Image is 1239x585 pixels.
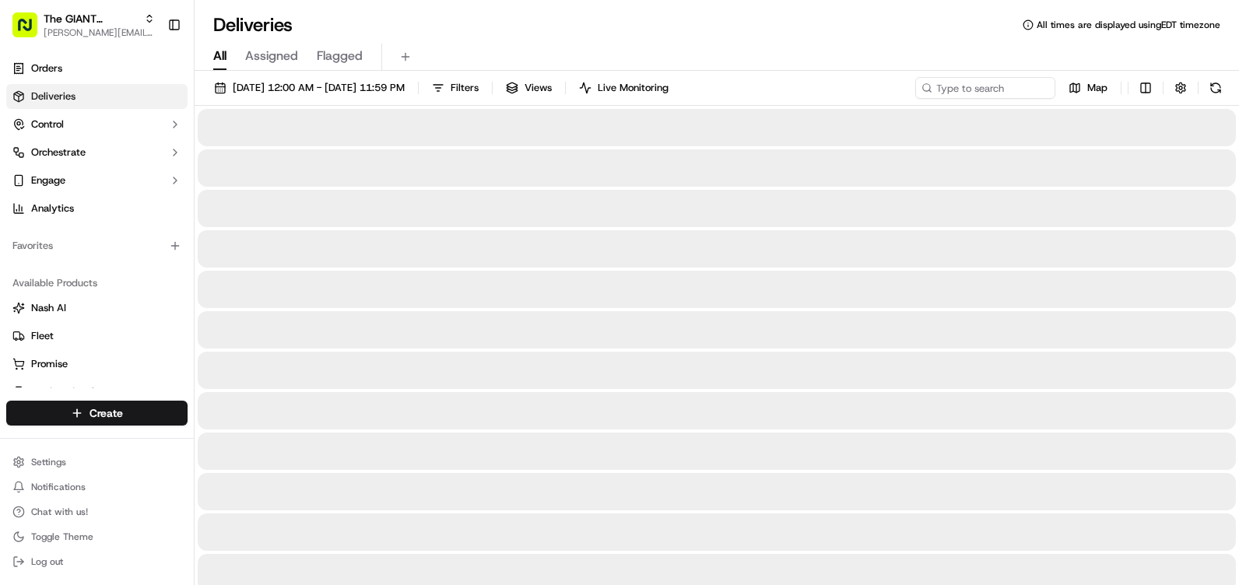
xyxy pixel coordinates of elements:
[6,140,188,165] button: Orchestrate
[6,526,188,548] button: Toggle Theme
[31,555,63,568] span: Log out
[915,77,1055,99] input: Type to search
[6,168,188,193] button: Engage
[31,117,64,131] span: Control
[1062,77,1114,99] button: Map
[598,81,669,95] span: Live Monitoring
[31,61,62,75] span: Orders
[6,296,188,321] button: Nash AI
[31,329,54,343] span: Fleet
[525,81,552,95] span: Views
[31,201,74,215] span: Analytics
[12,301,181,315] a: Nash AI
[12,385,181,399] a: Product Catalog
[6,56,188,81] a: Orders
[31,301,66,315] span: Nash AI
[6,451,188,473] button: Settings
[12,329,181,343] a: Fleet
[6,233,188,258] div: Favorites
[6,476,188,498] button: Notifications
[44,26,155,39] button: [PERSON_NAME][EMAIL_ADDRESS][PERSON_NAME][DOMAIN_NAME]
[31,357,68,371] span: Promise
[6,501,188,523] button: Chat with us!
[1087,81,1107,95] span: Map
[6,380,188,405] button: Product Catalog
[31,506,88,518] span: Chat with us!
[44,11,138,26] button: The GIANT Company
[213,47,226,65] span: All
[31,173,65,187] span: Engage
[6,84,188,109] a: Deliveries
[207,77,412,99] button: [DATE] 12:00 AM - [DATE] 11:59 PM
[12,357,181,371] a: Promise
[6,324,188,349] button: Fleet
[1037,19,1220,31] span: All times are displayed using EDT timezone
[6,6,161,44] button: The GIANT Company[PERSON_NAME][EMAIL_ADDRESS][PERSON_NAME][DOMAIN_NAME]
[213,12,293,37] h1: Deliveries
[245,47,298,65] span: Assigned
[6,112,188,137] button: Control
[1205,77,1227,99] button: Refresh
[6,551,188,573] button: Log out
[6,196,188,221] a: Analytics
[6,271,188,296] div: Available Products
[572,77,676,99] button: Live Monitoring
[451,81,479,95] span: Filters
[31,385,106,399] span: Product Catalog
[31,89,75,103] span: Deliveries
[90,405,123,421] span: Create
[317,47,363,65] span: Flagged
[31,456,66,468] span: Settings
[499,77,559,99] button: Views
[31,531,93,543] span: Toggle Theme
[31,481,86,493] span: Notifications
[31,145,86,159] span: Orchestrate
[6,401,188,426] button: Create
[233,81,405,95] span: [DATE] 12:00 AM - [DATE] 11:59 PM
[425,77,486,99] button: Filters
[6,352,188,377] button: Promise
